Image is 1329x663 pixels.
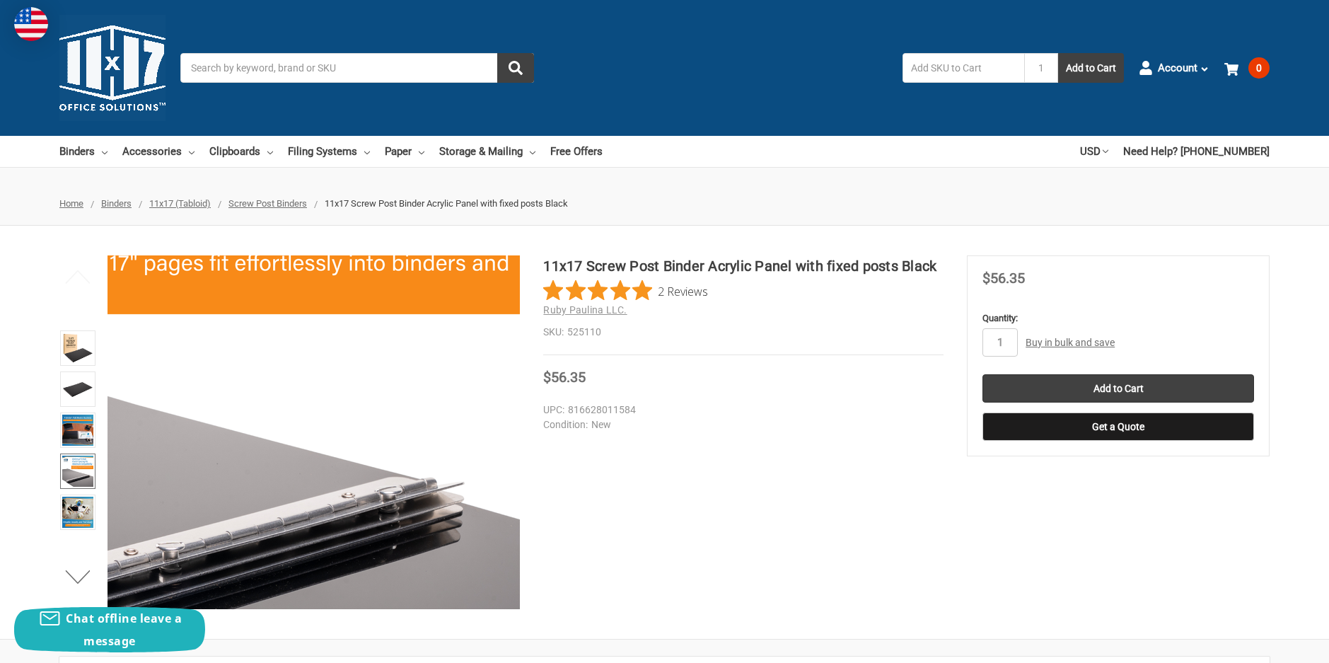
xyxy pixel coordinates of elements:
button: Chat offline leave a message [14,607,205,652]
span: Account [1158,60,1197,76]
input: Search by keyword, brand or SKU [180,53,534,83]
span: 11x17 Screw Post Binder Acrylic Panel with fixed posts Black [325,198,568,209]
span: $56.35 [543,369,586,386]
img: duty and tax information for United States [14,7,48,41]
img: 11x17 Screw Post Binder Acrylic Panel with fixed posts Black [62,456,93,487]
span: Chat offline leave a message [66,611,182,649]
img: 11x17.com [59,15,166,121]
a: Account [1139,50,1209,86]
button: Previous [57,263,100,291]
dd: 525110 [543,325,944,340]
a: Paper [385,136,424,167]
button: Next [57,563,100,591]
a: Ruby Paulina LLC. [543,304,627,316]
img: 11x17 Screw Post Binder Acrylic Panel with fixed posts Black [62,497,93,528]
dt: SKU: [543,325,564,340]
iframe: Google Customer Reviews [1212,625,1329,663]
a: Filing Systems [288,136,370,167]
input: Add SKU to Cart [903,53,1024,83]
dd: New [543,417,937,432]
a: Home [59,198,83,209]
span: $56.35 [982,270,1025,287]
a: Screw Post Binders [228,198,307,209]
a: Binders [101,198,132,209]
a: Buy in bulk and save [1026,337,1115,348]
a: Clipboards [209,136,273,167]
img: 11x17 Screw Post Binder Acrylic Panel with fixed posts Black [62,374,93,405]
a: Free Offers [550,136,603,167]
dt: UPC: [543,403,564,417]
button: Add to Cart [1058,53,1124,83]
a: 11x17 (Tabloid) [149,198,211,209]
button: Get a Quote [982,413,1254,441]
dt: Condition: [543,417,588,432]
label: Quantity: [982,311,1254,325]
a: Storage & Mailing [439,136,535,167]
span: 0 [1248,57,1270,79]
input: Add to Cart [982,374,1254,403]
a: Accessories [122,136,195,167]
img: Ruby Paulina 11x17 1" Angle-D Ring, White Acrylic Binder (515180) [62,415,93,446]
a: Binders [59,136,108,167]
a: USD [1080,136,1108,167]
a: 0 [1224,50,1270,86]
span: 2 Reviews [658,280,708,301]
button: Rated 5 out of 5 stars from 2 reviews. Jump to reviews. [543,280,708,301]
a: Need Help? [PHONE_NUMBER] [1123,136,1270,167]
h1: 11x17 Screw Post Binder Acrylic Panel with fixed posts Black [543,255,944,277]
img: 11x17 Screw Post Binder Acrylic Panel with fixed posts Black [62,333,93,364]
dd: 816628011584 [543,403,937,417]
